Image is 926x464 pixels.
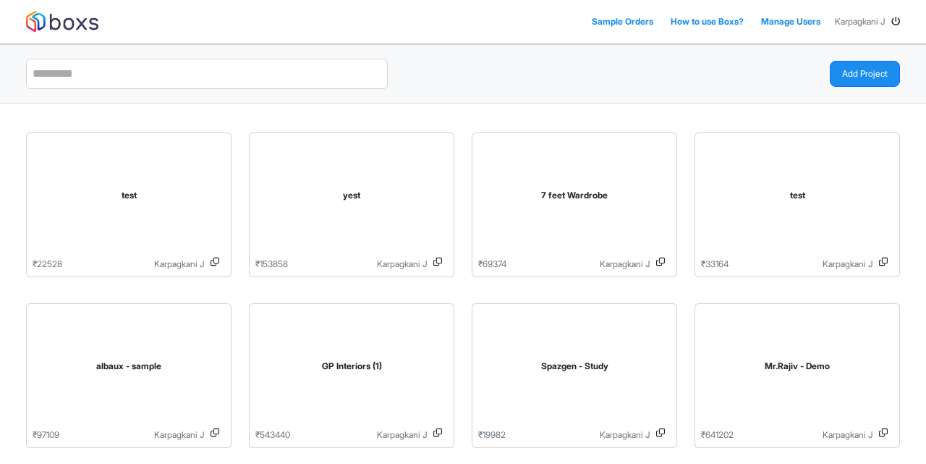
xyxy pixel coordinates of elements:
a: Spazgen - Study₹19982Karpagkani J [472,303,677,448]
a: Manage Users [758,12,823,31]
a: GP Interiors (1)₹543440Karpagkani J [249,303,454,448]
p: ₹ 19982 [478,429,506,442]
p: ₹ 641202 [701,429,734,442]
button: Add Project [830,61,900,87]
i: Log Out [891,17,900,26]
a: Sample Orders [589,12,656,31]
a: albaux - sample₹97109Karpagkani J [26,303,231,448]
p: Karpagkani J [288,258,428,271]
div: Spazgen - Study [490,360,659,373]
div: yest [267,189,436,202]
span: Karpagkani J [835,15,885,28]
p: ₹ 22528 [33,258,62,271]
div: GP Interiors (1) [267,360,436,373]
a: 7 feet Wardrobe₹69374Karpagkani J [472,132,677,277]
div: test [44,189,213,202]
p: ₹ 97109 [33,429,59,442]
div: albaux - sample [44,360,213,373]
p: Karpagkani J [506,429,650,442]
p: Karpagkani J [290,429,428,442]
p: ₹ 33164 [701,258,729,271]
p: ₹ 153858 [255,258,288,271]
p: Karpagkani J [729,258,873,271]
div: test [713,189,882,202]
div: Mr.Rajiv - Demo [713,360,882,373]
p: Karpagkani J [734,429,873,442]
a: test₹22528Karpagkani J [26,132,231,277]
p: Karpagkani J [62,258,205,271]
a: yest₹153858Karpagkani J [249,132,454,277]
p: Karpagkani J [59,429,205,442]
p: ₹ 69374 [478,258,506,271]
a: How to use Boxs? [668,12,747,31]
p: Karpagkani J [506,258,650,271]
div: 7 feet Wardrobe [490,189,659,202]
p: ₹ 543440 [255,429,290,442]
img: logo [26,11,98,32]
a: Mr.Rajiv - Demo₹641202Karpagkani J [694,303,900,448]
a: test₹33164Karpagkani J [694,132,900,277]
